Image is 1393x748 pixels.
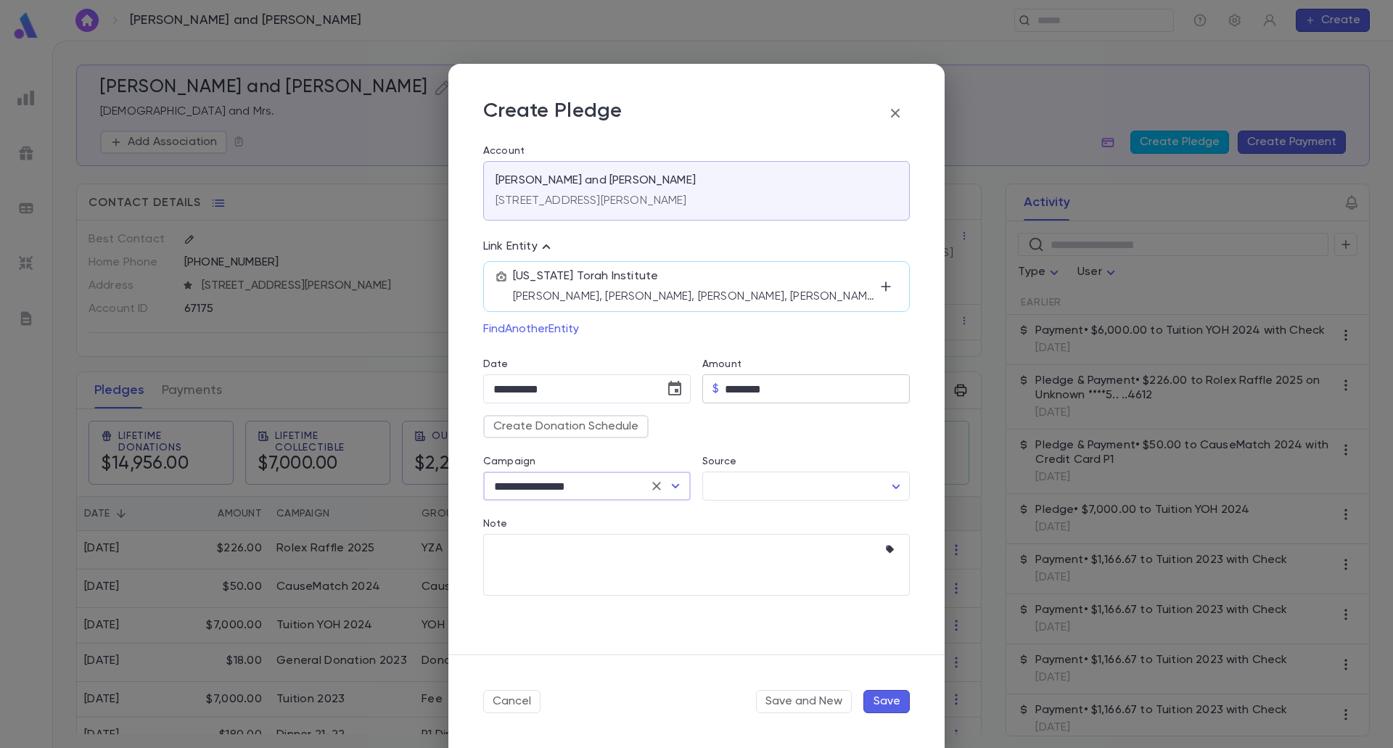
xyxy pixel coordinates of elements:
[483,238,555,255] p: Link Entity
[483,690,541,713] button: Cancel
[483,145,910,157] label: Account
[702,456,736,467] label: Source
[483,99,622,128] p: Create Pledge
[483,518,508,530] label: Note
[483,456,535,467] label: Campaign
[513,269,874,304] div: [US_STATE] Torah Institute
[646,476,667,496] button: Clear
[496,173,696,188] p: [PERSON_NAME] and [PERSON_NAME]
[712,382,719,396] p: $
[702,358,741,370] label: Amount
[660,374,689,403] button: Choose date, selected date is Sep 8, 2025
[702,472,910,501] div: ​
[863,690,910,713] button: Save
[665,476,686,496] button: Open
[756,690,852,713] button: Save and New
[496,194,687,208] p: [STREET_ADDRESS][PERSON_NAME]
[483,415,649,438] button: Create Donation Schedule
[483,318,579,341] button: FindAnotherEntity
[483,358,691,370] label: Date
[513,289,874,304] p: [PERSON_NAME], [PERSON_NAME], [PERSON_NAME], [PERSON_NAME]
